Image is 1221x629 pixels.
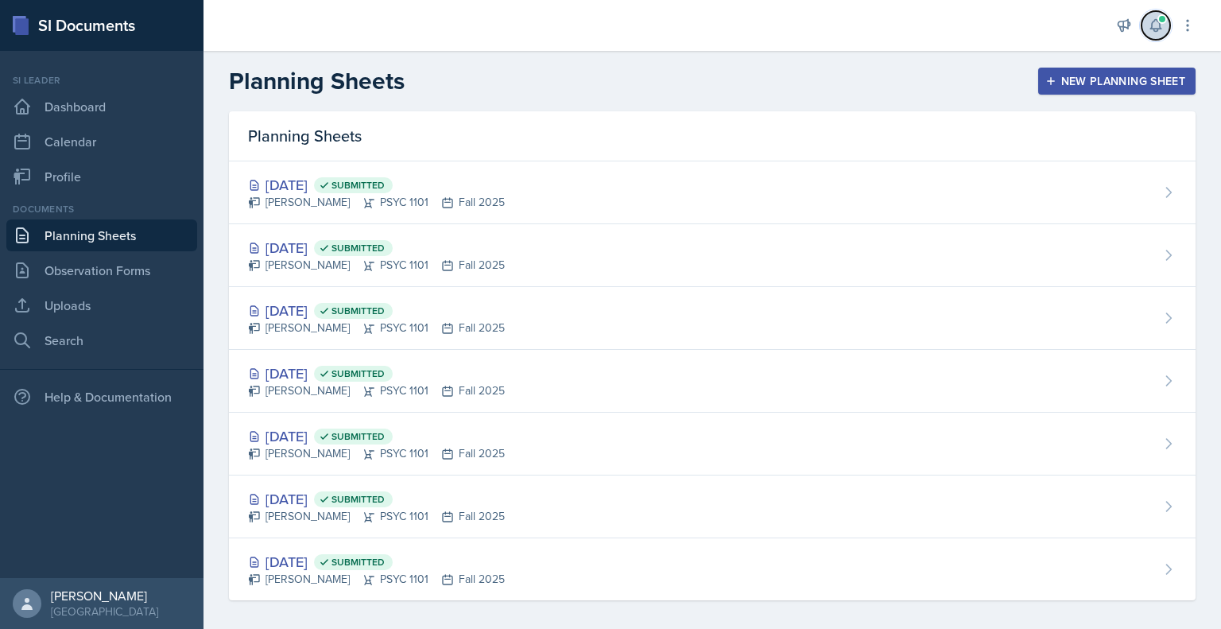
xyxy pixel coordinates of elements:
[248,382,505,399] div: [PERSON_NAME] PSYC 1101 Fall 2025
[331,493,385,506] span: Submitted
[331,556,385,569] span: Submitted
[248,425,505,447] div: [DATE]
[229,350,1196,413] a: [DATE] Submitted [PERSON_NAME]PSYC 1101Fall 2025
[6,254,197,286] a: Observation Forms
[229,476,1196,538] a: [DATE] Submitted [PERSON_NAME]PSYC 1101Fall 2025
[6,289,197,321] a: Uploads
[6,161,197,192] a: Profile
[6,324,197,356] a: Search
[248,237,505,258] div: [DATE]
[6,202,197,216] div: Documents
[229,413,1196,476] a: [DATE] Submitted [PERSON_NAME]PSYC 1101Fall 2025
[229,287,1196,350] a: [DATE] Submitted [PERSON_NAME]PSYC 1101Fall 2025
[229,224,1196,287] a: [DATE] Submitted [PERSON_NAME]PSYC 1101Fall 2025
[51,604,158,619] div: [GEOGRAPHIC_DATA]
[6,381,197,413] div: Help & Documentation
[248,194,505,211] div: [PERSON_NAME] PSYC 1101 Fall 2025
[331,367,385,380] span: Submitted
[229,538,1196,600] a: [DATE] Submitted [PERSON_NAME]PSYC 1101Fall 2025
[248,488,505,510] div: [DATE]
[248,174,505,196] div: [DATE]
[248,300,505,321] div: [DATE]
[331,430,385,443] span: Submitted
[248,445,505,462] div: [PERSON_NAME] PSYC 1101 Fall 2025
[6,126,197,157] a: Calendar
[248,320,505,336] div: [PERSON_NAME] PSYC 1101 Fall 2025
[331,242,385,254] span: Submitted
[248,551,505,573] div: [DATE]
[6,73,197,87] div: Si leader
[248,363,505,384] div: [DATE]
[1038,68,1196,95] button: New Planning Sheet
[229,161,1196,224] a: [DATE] Submitted [PERSON_NAME]PSYC 1101Fall 2025
[6,91,197,122] a: Dashboard
[51,588,158,604] div: [PERSON_NAME]
[248,257,505,274] div: [PERSON_NAME] PSYC 1101 Fall 2025
[331,179,385,192] span: Submitted
[248,508,505,525] div: [PERSON_NAME] PSYC 1101 Fall 2025
[1049,75,1185,87] div: New Planning Sheet
[229,111,1196,161] div: Planning Sheets
[248,571,505,588] div: [PERSON_NAME] PSYC 1101 Fall 2025
[229,67,405,95] h2: Planning Sheets
[331,305,385,317] span: Submitted
[6,219,197,251] a: Planning Sheets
